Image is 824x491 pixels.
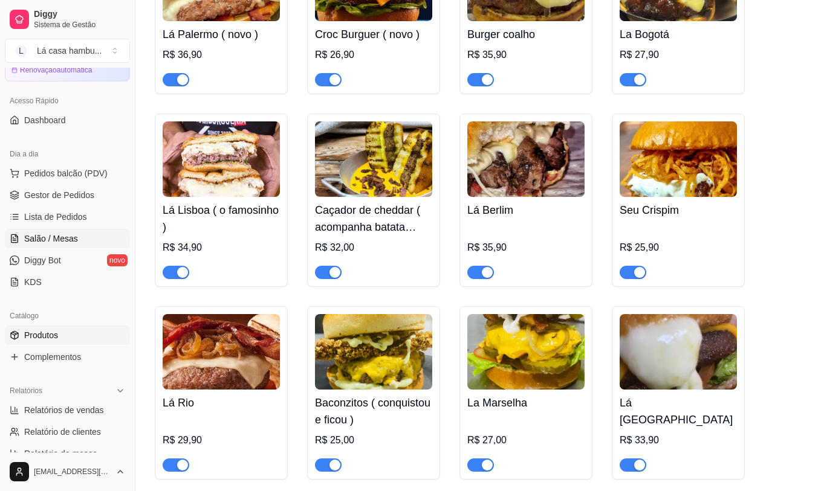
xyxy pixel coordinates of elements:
[5,326,130,345] a: Produtos
[620,121,737,197] img: product-image
[24,167,108,179] span: Pedidos balcão (PDV)
[20,65,92,75] article: Renovação automática
[5,272,130,292] a: KDS
[5,306,130,326] div: Catálogo
[5,229,130,248] a: Salão / Mesas
[467,314,585,390] img: product-image
[5,185,130,205] a: Gestor de Pedidos
[315,433,432,448] div: R$ 25,00
[34,467,111,477] span: [EMAIL_ADDRESS][DOMAIN_NAME]
[163,48,280,62] div: R$ 36,90
[5,347,130,367] a: Complementos
[467,26,585,43] h4: Burger coalho
[315,48,432,62] div: R$ 26,90
[5,457,130,486] button: [EMAIL_ADDRESS][DOMAIN_NAME]
[620,314,737,390] img: product-image
[620,202,737,219] h4: Seu Crispim
[34,9,125,20] span: Diggy
[10,386,42,396] span: Relatórios
[163,314,280,390] img: product-image
[5,251,130,270] a: Diggy Botnovo
[5,39,130,63] button: Select a team
[315,26,432,43] h4: Croc Burguer ( novo )
[5,5,130,34] a: DiggySistema de Gestão
[467,48,585,62] div: R$ 35,90
[5,400,130,420] a: Relatórios de vendas
[163,121,280,197] img: product-image
[5,144,130,164] div: Dia a dia
[163,202,280,236] h4: Lá Lisboa ( o famosinho )
[163,394,280,411] h4: Lá Rio
[24,233,78,245] span: Salão / Mesas
[24,114,66,126] span: Dashboard
[15,45,27,57] span: L
[5,207,130,226] a: Lista de Pedidos
[467,433,585,448] div: R$ 27,00
[163,26,280,43] h4: Lá Palermo ( novo )
[24,329,58,341] span: Produtos
[620,433,737,448] div: R$ 33,90
[24,211,87,223] span: Lista de Pedidos
[5,422,130,441] a: Relatório de clientes
[620,26,737,43] h4: La Bogotá
[34,20,125,30] span: Sistema de Gestão
[467,202,585,219] h4: Lá Berlim
[315,240,432,255] div: R$ 32,00
[24,351,81,363] span: Complementos
[5,91,130,111] div: Acesso Rápido
[467,394,585,411] h4: La Marselha
[315,394,432,428] h4: Baconzitos ( conquistou e ficou )
[24,426,101,438] span: Relatório de clientes
[24,189,94,201] span: Gestor de Pedidos
[24,448,97,460] span: Relatório de mesas
[620,48,737,62] div: R$ 27,90
[315,314,432,390] img: product-image
[620,394,737,428] h4: Lá [GEOGRAPHIC_DATA]
[467,121,585,197] img: product-image
[467,240,585,255] div: R$ 35,90
[5,164,130,183] button: Pedidos balcão (PDV)
[315,121,432,197] img: product-image
[24,404,104,416] span: Relatórios de vendas
[5,111,130,130] a: Dashboard
[24,254,61,266] span: Diggy Bot
[620,240,737,255] div: R$ 25,90
[37,45,102,57] div: Lá casa hambu ...
[163,433,280,448] div: R$ 29,90
[163,240,280,255] div: R$ 34,90
[24,276,42,288] span: KDS
[5,444,130,463] a: Relatório de mesas
[315,202,432,236] h4: Caçador de cheddar ( acompanha batata crinkle)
